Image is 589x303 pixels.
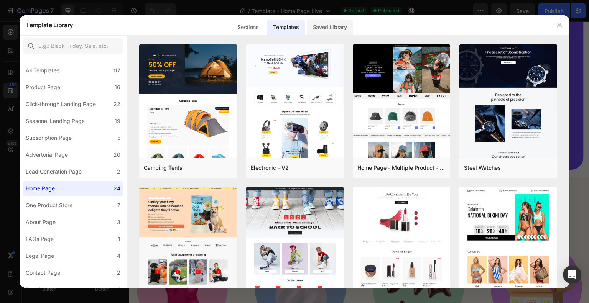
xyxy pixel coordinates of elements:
div: Legal Page [26,251,54,260]
div: 4 [117,285,120,294]
div: FAQs Page [26,234,54,244]
div: Seasonal Landing Page [26,116,85,126]
div: Click-through Landing Page [26,100,96,109]
div: Advertorial Page [26,150,68,159]
div: One Product Store [26,201,72,210]
div: 19 [115,116,120,126]
div: About Page [26,218,56,227]
div: Contact Page [26,268,60,277]
div: $ 485.00 [58,78,86,87]
h2: Template Library [26,15,73,35]
div: 16 [115,83,120,92]
button: AGREGAR [61,91,113,108]
p: Personalizar [209,94,251,105]
div: 117 [113,66,120,75]
div: AGREGAR [71,94,104,105]
div: $ 539.00 [89,78,115,87]
h4: Box Pruébame | 11 piezas surtidas [27,66,146,76]
div: Templates [267,20,305,35]
div: Open Intercom Messenger [563,265,581,284]
a: Personalizar [200,91,260,108]
p: ¡Mayor Descuento! [171,77,289,85]
div: Camping Tents [144,163,183,172]
div: 5 [117,133,120,142]
div: Lead Generation Page [26,167,82,176]
div: Saved Library [307,20,353,35]
img: tent.png [139,44,237,257]
div: Electronic - V2 [251,163,289,172]
div: Steel Watches [464,163,501,172]
div: Subscription Page [26,133,72,142]
div: 22 [114,100,120,109]
div: All Templates [26,66,59,75]
div: 1 [118,234,120,244]
div: Home Page - Multiple Product - Apparel - Style 4 [357,163,446,172]
div: $ 1,716.30 [343,86,371,95]
div: 24 [114,184,120,193]
div: 2 [117,167,120,176]
div: 20 [114,150,120,159]
div: 4 [117,251,120,260]
div: 2 [117,268,120,277]
div: Home Page [26,184,55,193]
div: Sections [231,20,265,35]
div: $ 1,907.00 [374,86,404,95]
div: 7 [117,201,120,210]
button: AGREGAR [347,98,399,116]
div: Product Page [26,83,60,92]
div: 3 [117,218,120,227]
h4: Box Todo Deloü Complete Mix | 28 piezas [314,66,433,84]
p: Arma tu Caja [171,67,289,75]
div: AGREGAR [357,102,390,113]
input: E.g.: Black Friday, Sale, etc. [23,38,123,54]
div: Blog Post [26,285,49,294]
